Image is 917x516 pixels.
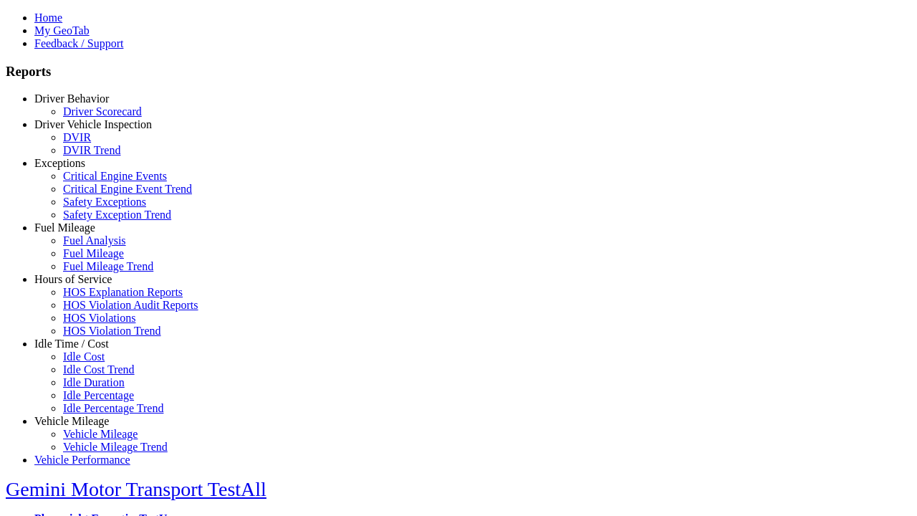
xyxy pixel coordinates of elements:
[63,363,135,376] a: Idle Cost Trend
[63,428,138,440] a: Vehicle Mileage
[63,325,161,337] a: HOS Violation Trend
[34,24,90,37] a: My GeoTab
[34,11,62,24] a: Home
[63,105,142,118] a: Driver Scorecard
[6,64,911,80] h3: Reports
[63,260,153,272] a: Fuel Mileage Trend
[63,350,105,363] a: Idle Cost
[63,234,126,247] a: Fuel Analysis
[34,454,130,466] a: Vehicle Performance
[34,157,85,169] a: Exceptions
[34,92,109,105] a: Driver Behavior
[63,402,163,414] a: Idle Percentage Trend
[34,338,109,350] a: Idle Time / Cost
[63,131,91,143] a: DVIR
[63,441,168,453] a: Vehicle Mileage Trend
[63,389,134,401] a: Idle Percentage
[63,247,124,259] a: Fuel Mileage
[63,196,146,208] a: Safety Exceptions
[34,118,152,130] a: Driver Vehicle Inspection
[63,144,120,156] a: DVIR Trend
[63,170,167,182] a: Critical Engine Events
[63,299,198,311] a: HOS Violation Audit Reports
[34,221,95,234] a: Fuel Mileage
[63,183,192,195] a: Critical Engine Event Trend
[34,273,112,285] a: Hours of Service
[34,415,109,427] a: Vehicle Mileage
[34,37,123,49] a: Feedback / Support
[63,312,135,324] a: HOS Violations
[63,286,183,298] a: HOS Explanation Reports
[63,376,125,388] a: Idle Duration
[63,209,171,221] a: Safety Exception Trend
[6,478,267,500] a: Gemini Motor Transport TestAll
